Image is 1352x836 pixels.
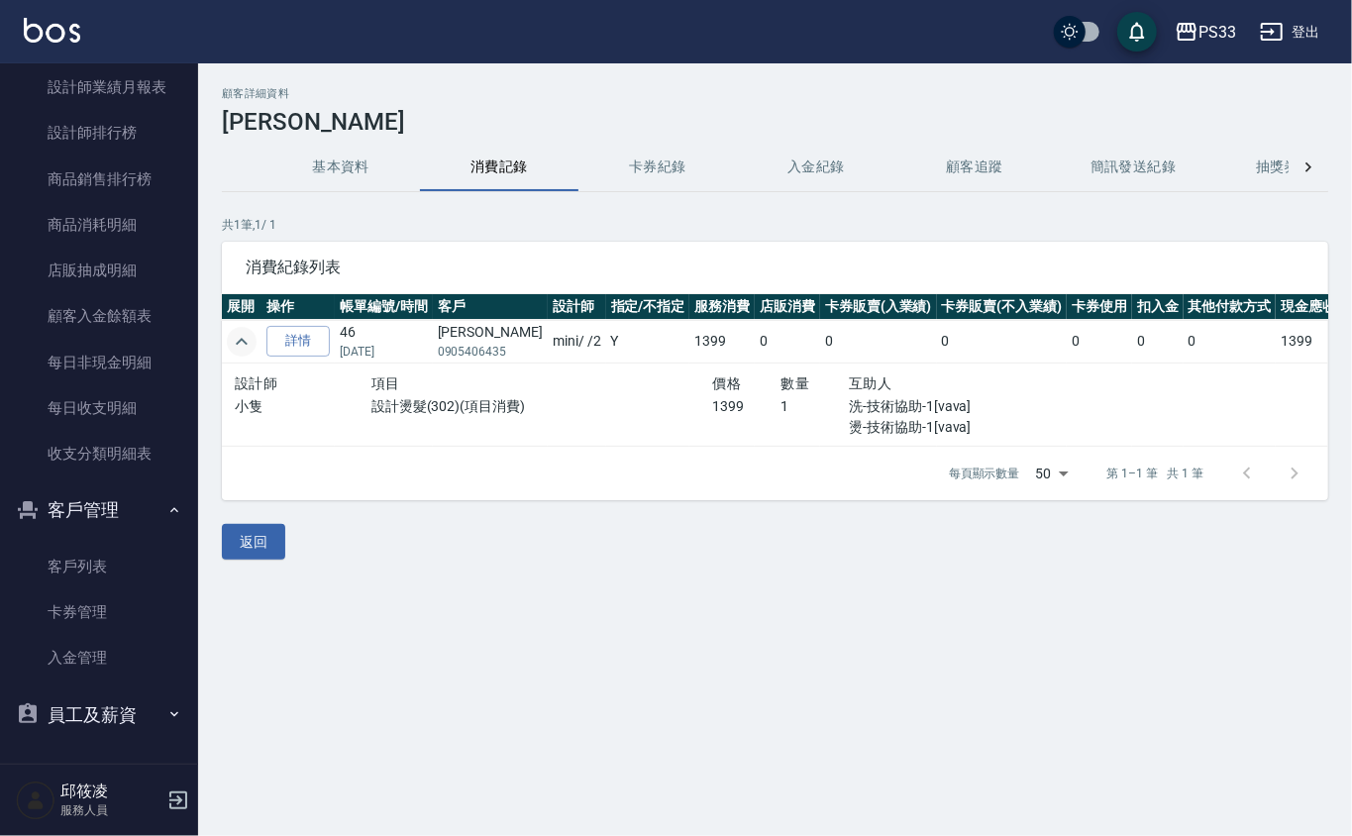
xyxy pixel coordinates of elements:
button: 卡券紀錄 [578,144,737,191]
th: 卡券使用 [1067,294,1132,320]
th: 服務消費 [689,294,755,320]
button: 入金紀錄 [737,144,895,191]
div: PS33 [1198,20,1236,45]
p: 洗-技術協助-1[vava] [849,396,1054,417]
button: 基本資料 [261,144,420,191]
a: 店販抽成明細 [8,248,190,293]
span: 數量 [780,375,809,391]
p: 1399 [712,396,780,417]
button: 登出 [1252,14,1328,51]
th: 客戶 [433,294,548,320]
a: 詳情 [266,326,330,357]
p: 每頁顯示數量 [949,465,1020,482]
div: 50 [1028,447,1076,500]
h3: [PERSON_NAME] [222,108,1328,136]
p: 1 [780,396,849,417]
th: 設計師 [548,294,606,320]
p: 共 1 筆, 1 / 1 [222,216,1328,234]
button: 客戶管理 [8,484,190,536]
span: 設計師 [235,375,277,391]
span: 價格 [712,375,741,391]
p: 小隻 [235,396,371,417]
th: 店販消費 [755,294,820,320]
button: 返回 [222,524,285,561]
td: mini / /2 [548,320,606,364]
button: 消費記錄 [420,144,578,191]
td: 0 [1067,320,1132,364]
a: 顧客入金餘額表 [8,293,190,339]
p: [DATE] [340,343,428,361]
td: Y [606,320,690,364]
p: 設計燙髮(302)(項目消費) [371,396,713,417]
a: 客戶列表 [8,544,190,589]
a: 設計師業績月報表 [8,64,190,110]
a: 卡券管理 [8,589,190,635]
img: Person [16,781,55,820]
button: PS33 [1167,12,1244,52]
td: 0 [820,320,937,364]
p: 燙-技術協助-1[vava] [849,417,1054,438]
td: [PERSON_NAME] [433,320,548,364]
td: 0 [937,320,1068,364]
td: 46 [335,320,433,364]
h5: 邱筱凌 [60,782,161,801]
button: save [1117,12,1157,52]
p: 0905406435 [438,343,543,361]
th: 指定/不指定 [606,294,690,320]
button: 簡訊發送紀錄 [1054,144,1212,191]
th: 展開 [222,294,261,320]
th: 其他付款方式 [1184,294,1277,320]
a: 商品銷售排行榜 [8,157,190,202]
a: 每日收支明細 [8,385,190,431]
a: 每日非現金明細 [8,340,190,385]
button: 員工及薪資 [8,689,190,741]
td: 0 [755,320,820,364]
a: 設計師排行榜 [8,110,190,156]
button: expand row [227,327,257,357]
td: 0 [1184,320,1277,364]
th: 卡券販賣(不入業績) [937,294,1068,320]
p: 服務人員 [60,801,161,819]
button: 顧客追蹤 [895,144,1054,191]
td: 0 [1132,320,1184,364]
th: 帳單編號/時間 [335,294,433,320]
span: 互助人 [849,375,891,391]
td: 1399 [689,320,755,364]
a: 商品消耗明細 [8,202,190,248]
th: 扣入金 [1132,294,1184,320]
th: 操作 [261,294,335,320]
a: 入金管理 [8,635,190,680]
span: 消費紀錄列表 [246,258,1304,277]
h2: 顧客詳細資料 [222,87,1328,100]
th: 卡券販賣(入業績) [820,294,937,320]
th: 現金應收 [1276,294,1341,320]
p: 第 1–1 筆 共 1 筆 [1107,465,1203,482]
img: Logo [24,18,80,43]
td: 1399 [1276,320,1341,364]
span: 項目 [371,375,400,391]
a: 收支分類明細表 [8,431,190,476]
